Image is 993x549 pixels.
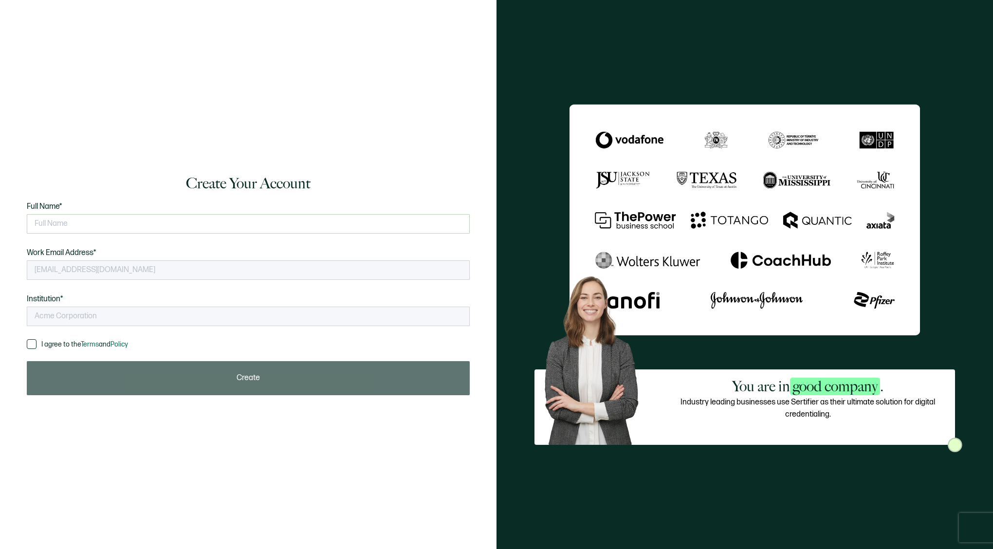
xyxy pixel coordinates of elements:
[27,214,470,234] input: Full Name
[790,378,880,395] span: good company
[110,340,128,348] a: Policy
[27,294,63,304] span: Institution*
[27,247,96,259] span: Work Email Address*
[570,104,920,335] img: Sertifier Login - You are in <span class="strong-h">good company</span>.
[534,268,661,445] img: Sertifier Login - You are in <span class="strong-h">good company</span>. Hero
[237,374,260,382] span: Create
[668,396,948,421] p: Industry leading businesses use Sertifier as their ultimate solution for digital credentialing.
[81,340,99,348] a: Terms
[732,377,883,396] h2: You are in .
[27,307,470,326] input: Acme Corporation
[27,361,470,395] button: Create
[27,202,62,211] span: Full Name*
[186,174,311,193] h1: Create Your Account
[948,438,962,452] img: Sertifier Login
[41,340,128,348] span: I agree to the and
[27,260,470,280] input: Enter your work email address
